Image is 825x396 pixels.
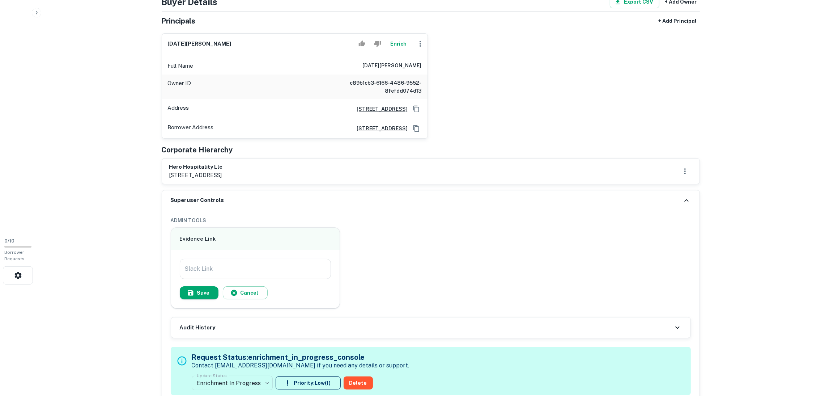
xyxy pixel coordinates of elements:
button: Cancel [223,286,268,299]
h6: [DATE][PERSON_NAME] [363,62,422,70]
button: Copy Address [411,104,422,114]
button: Enrich [387,37,410,51]
h6: Evidence Link [180,235,331,243]
h6: [DATE][PERSON_NAME] [168,40,231,48]
h6: Superuser Controls [171,196,224,205]
span: Borrower Requests [4,250,25,261]
button: Save [180,286,218,299]
a: [STREET_ADDRESS] [351,125,408,132]
p: Full Name [168,62,194,70]
span: 0 / 10 [4,238,14,244]
h6: hero hospitality llc [169,163,223,171]
p: Borrower Address [168,123,214,134]
button: Priority:Low(1) [276,376,341,389]
h6: ADMIN TOOLS [171,216,691,224]
label: Update Status [197,372,227,379]
p: [STREET_ADDRESS] [169,171,223,180]
div: Enrichment In Progress [192,373,273,393]
p: Owner ID [168,79,191,95]
iframe: Chat Widget [789,338,825,373]
button: + Add Principal [656,14,700,28]
p: Contact [EMAIL_ADDRESS][DOMAIN_NAME] if you need any details or support. [192,361,409,370]
button: Copy Address [411,123,422,134]
p: Address [168,104,189,114]
h5: Principals [162,16,196,26]
h5: Request Status: enrichment_in_progress_console [192,352,409,363]
h5: Corporate Hierarchy [162,144,233,155]
button: Reject [371,37,384,51]
h6: c89b1cb3-6166-4486-9552-8fefdd074d13 [335,79,422,95]
button: Delete [344,376,373,389]
a: [STREET_ADDRESS] [351,105,408,113]
button: Accept [356,37,368,51]
h6: Audit History [180,324,216,332]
